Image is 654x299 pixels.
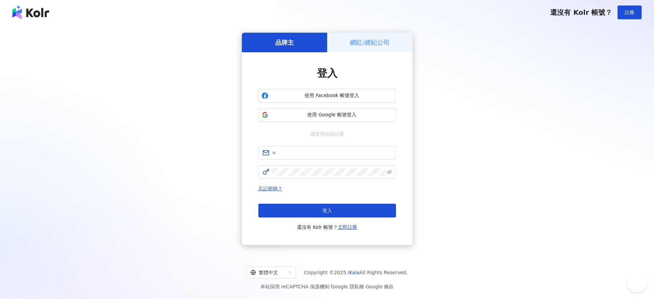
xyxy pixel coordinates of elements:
a: 忘記密碼？ [258,186,282,191]
span: | [364,284,366,289]
a: 立即註冊 [338,224,357,230]
button: 使用 Google 帳號登入 [258,108,396,122]
span: 或使用信箱註冊 [305,130,349,138]
button: 註冊 [618,6,642,19]
a: Google 隱私權 [331,284,364,289]
span: | [329,284,331,289]
h5: 品牌主 [275,38,294,47]
button: 登入 [258,204,396,217]
span: Copyright © 2025 All Rights Reserved. [304,268,408,277]
span: 登入 [322,208,332,213]
button: 使用 Facebook 帳號登入 [258,89,396,103]
div: 繁體中文 [250,267,286,278]
img: logo [12,6,49,19]
span: 使用 Facebook 帳號登入 [271,92,393,99]
span: eye-invisible [387,170,392,174]
a: iKala [348,270,360,275]
a: Google 條款 [365,284,394,289]
span: 還沒有 Kolr 帳號？ [297,223,357,231]
span: 登入 [317,67,337,79]
iframe: Help Scout Beacon - Open [626,271,647,292]
span: 還沒有 Kolr 帳號？ [550,8,612,17]
h5: 網紅/經紀公司 [350,38,389,47]
span: 註冊 [625,10,634,15]
span: 使用 Google 帳號登入 [271,111,393,118]
span: 本站採用 reCAPTCHA 保護機制 [260,282,394,291]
